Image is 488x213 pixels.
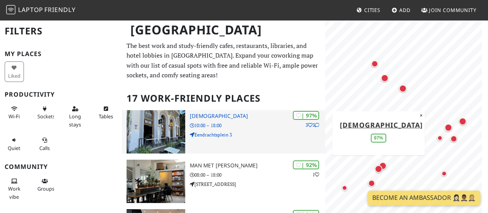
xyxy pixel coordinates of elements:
h3: My Places [5,50,117,58]
h3: Productivity [5,91,117,98]
a: Become an Ambassador 🤵🏻‍♀️🤵🏾‍♂️🤵🏼‍♀️ [368,191,480,205]
span: Stable Wi-Fi [8,113,20,120]
a: Man met bril koffie | 92% 1 Man met [PERSON_NAME] 08:00 – 18:00 [STREET_ADDRESS] [122,160,325,203]
div: Map marker [449,134,459,144]
p: 1 [312,171,319,178]
h3: Community [5,163,117,170]
p: Eendrachtsplein 3 [190,131,325,138]
div: Map marker [373,164,384,174]
div: Map marker [340,183,349,193]
p: 08:00 – 18:00 [190,171,325,179]
button: Quiet [5,134,24,154]
button: Close popup [417,111,425,119]
div: Map marker [435,133,444,143]
span: Add [399,7,410,14]
div: Map marker [443,122,454,133]
div: Map marker [377,160,388,171]
p: The best work and study-friendly cafes, restaurants, libraries, and hotel lobbies in [GEOGRAPHIC_... [127,41,321,80]
div: Map marker [370,59,380,69]
button: Work vibe [5,175,24,203]
span: Cities [364,7,380,14]
h2: 17 Work-Friendly Places [127,87,321,110]
div: Map marker [366,178,377,188]
img: Heilige Boontjes [127,110,185,153]
div: Map marker [397,83,408,94]
h2: Filters [5,19,117,43]
a: Add [388,3,414,17]
span: Video/audio calls [39,145,50,152]
p: [STREET_ADDRESS] [190,181,325,188]
span: Group tables [37,185,54,192]
a: [DEMOGRAPHIC_DATA] [340,120,423,129]
div: Map marker [439,169,449,178]
div: Map marker [457,116,468,127]
div: 97% [371,133,386,142]
span: Friendly [44,5,75,14]
span: Quiet [8,145,20,152]
h3: Man met [PERSON_NAME] [190,162,325,169]
button: Wi-Fi [5,102,24,123]
div: | 92% [293,160,319,169]
span: Long stays [69,113,81,128]
button: Tables [96,102,115,123]
button: Calls [35,134,54,154]
a: Join Community [418,3,480,17]
a: Cities [353,3,383,17]
a: LaptopFriendly LaptopFriendly [6,3,76,17]
button: Sockets [35,102,54,123]
span: People working [8,185,20,200]
button: Groups [35,175,54,195]
img: Man met bril koffie [127,160,185,203]
h3: [DEMOGRAPHIC_DATA] [190,113,325,119]
span: Laptop [18,5,43,14]
span: Join Community [429,7,476,14]
h1: [GEOGRAPHIC_DATA] [124,19,324,41]
span: Power sockets [37,113,55,120]
a: Heilige Boontjes | 97% 33 [DEMOGRAPHIC_DATA] 10:00 – 18:00 Eendrachtsplein 3 [122,110,325,153]
div: | 97% [293,111,319,120]
div: Map marker [379,73,390,83]
button: Long stays [66,102,85,131]
p: 3 3 [305,121,319,129]
p: 10:00 – 18:00 [190,122,325,129]
img: LaptopFriendly [6,5,15,14]
span: Work-friendly tables [98,113,113,120]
